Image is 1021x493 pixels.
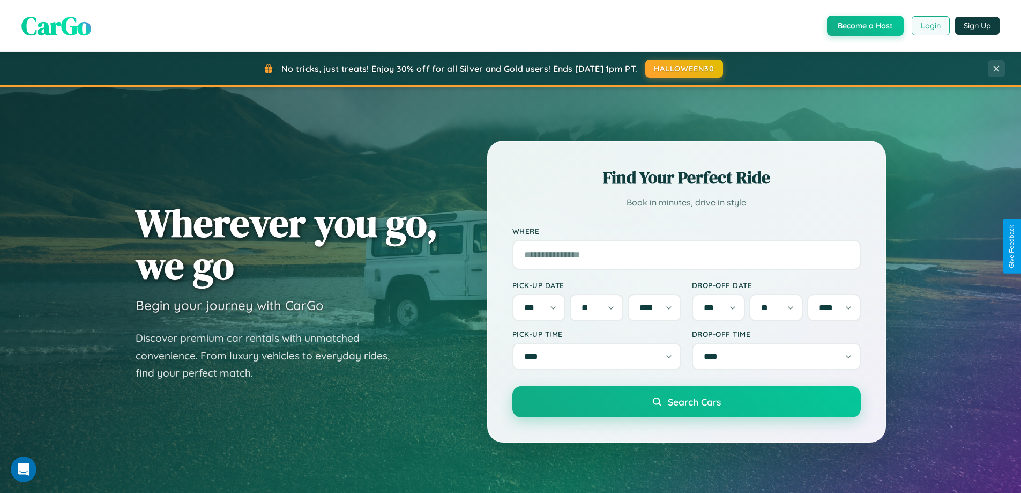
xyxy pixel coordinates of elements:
[512,166,861,189] h2: Find Your Perfect Ride
[512,226,861,236] label: Where
[692,281,861,290] label: Drop-off Date
[281,63,637,74] span: No tricks, just treats! Enjoy 30% off for all Silver and Gold users! Ends [DATE] 1pm PT.
[827,16,904,36] button: Become a Host
[512,329,681,339] label: Pick-up Time
[1008,225,1016,268] div: Give Feedback
[136,297,324,313] h3: Begin your journey with CarGo
[512,281,681,290] label: Pick-up Date
[136,202,438,286] h1: Wherever you go, we go
[136,329,404,382] p: Discover premium car rentals with unmatched convenience. From luxury vehicles to everyday rides, ...
[21,8,91,43] span: CarGo
[645,60,723,78] button: HALLOWEEN30
[668,396,721,408] span: Search Cars
[11,457,36,482] iframe: Intercom live chat
[912,16,950,35] button: Login
[512,195,861,210] p: Book in minutes, drive in style
[512,386,861,417] button: Search Cars
[692,329,861,339] label: Drop-off Time
[955,17,1000,35] button: Sign Up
